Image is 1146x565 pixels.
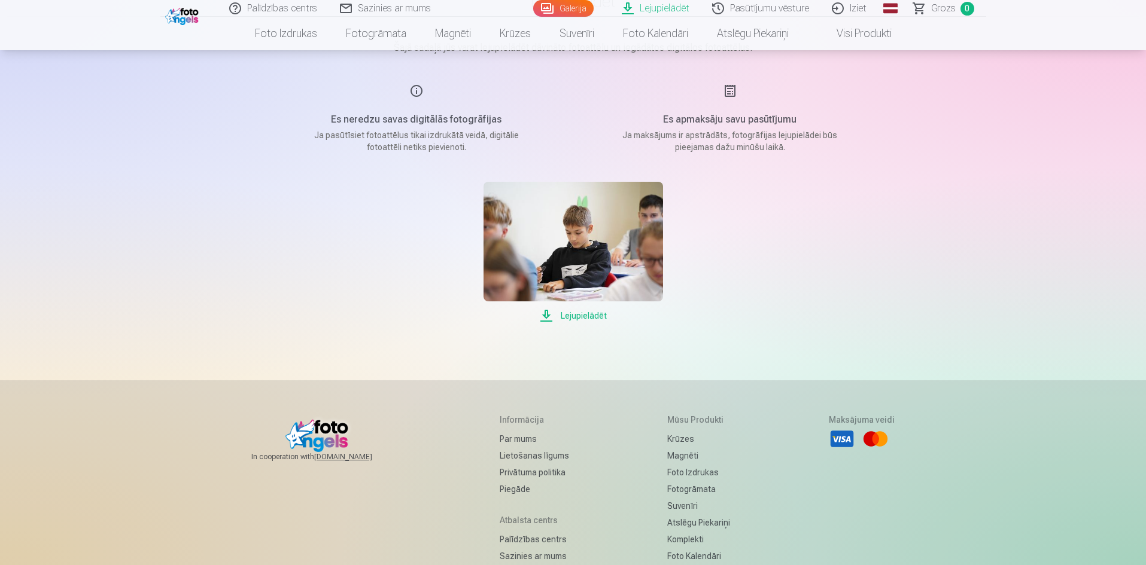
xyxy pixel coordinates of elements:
[500,548,569,564] a: Sazinies ar mums
[484,309,663,323] span: Lejupielādēt
[829,414,895,426] h5: Maksājuma veidi
[251,452,401,462] span: In cooperation with
[314,452,401,462] a: [DOMAIN_NAME]
[667,497,730,514] a: Suvenīri
[332,17,421,50] a: Fotogrāmata
[703,17,803,50] a: Atslēgu piekariņi
[500,531,569,548] a: Palīdzības centrs
[609,17,703,50] a: Foto kalendāri
[960,2,974,16] span: 0
[241,17,332,50] a: Foto izdrukas
[500,430,569,447] a: Par mums
[667,430,730,447] a: Krūzes
[667,548,730,564] a: Foto kalendāri
[303,112,530,127] h5: Es neredzu savas digitālās fotogrāfijas
[862,426,889,452] li: Mastercard
[803,17,906,50] a: Visi produkti
[829,426,855,452] li: Visa
[484,182,663,323] a: Lejupielādēt
[616,112,844,127] h5: Es apmaksāju savu pasūtījumu
[500,464,569,481] a: Privātuma politika
[500,514,569,526] h5: Atbalsta centrs
[667,447,730,464] a: Magnēti
[500,447,569,464] a: Lietošanas līgums
[421,17,485,50] a: Magnēti
[500,481,569,497] a: Piegāde
[667,414,730,426] h5: Mūsu produkti
[485,17,545,50] a: Krūzes
[931,1,956,16] span: Grozs
[616,129,844,153] p: Ja maksājums ir apstrādāts, fotogrāfijas lejupielādei būs pieejamas dažu minūšu laikā.
[667,481,730,497] a: Fotogrāmata
[303,129,530,153] p: Ja pasūtīsiet fotoattēlus tikai izdrukātā veidā, digitālie fotoattēli netiks pievienoti.
[545,17,609,50] a: Suvenīri
[500,414,569,426] h5: Informācija
[165,5,202,25] img: /fa1
[667,531,730,548] a: Komplekti
[667,514,730,531] a: Atslēgu piekariņi
[667,464,730,481] a: Foto izdrukas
